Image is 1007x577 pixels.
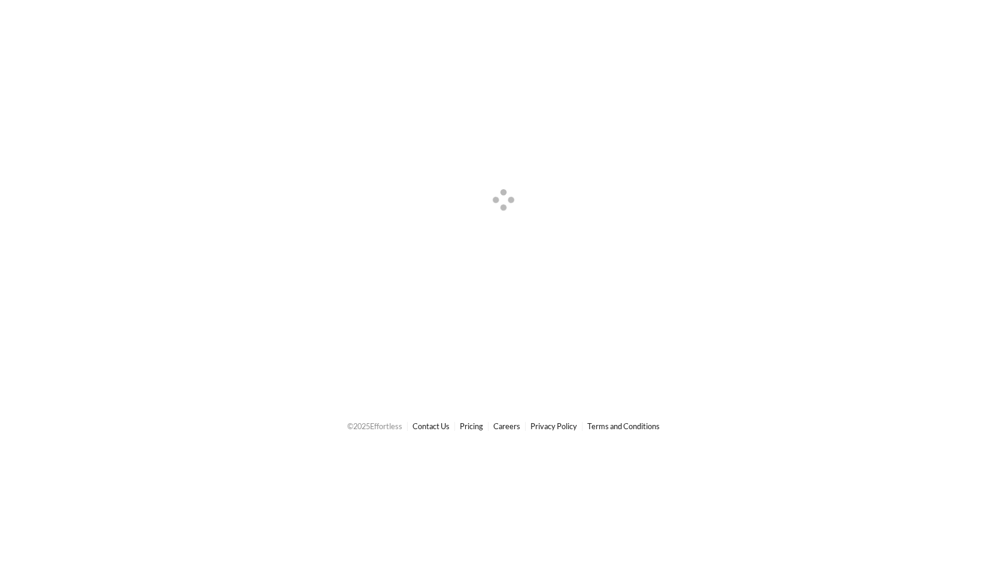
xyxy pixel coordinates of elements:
[460,421,483,431] a: Pricing
[587,421,660,431] a: Terms and Conditions
[412,421,450,431] a: Contact Us
[347,421,402,431] span: © 2025 Effortless
[493,421,520,431] a: Careers
[530,421,577,431] a: Privacy Policy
